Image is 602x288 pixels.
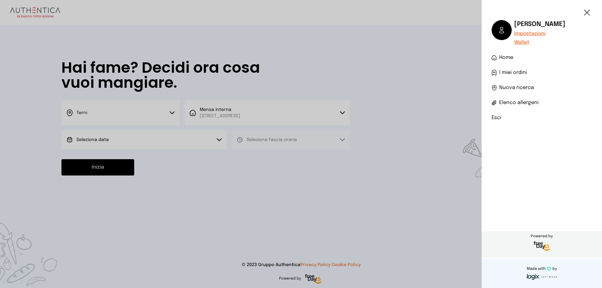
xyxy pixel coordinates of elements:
h6: [PERSON_NAME] [514,20,565,29]
span: I miei ordini [499,69,527,76]
img: logo-freeday.3e08031.png [532,240,552,253]
span: Home [499,54,513,61]
span: Powered by [482,234,602,239]
a: Elenco allergeni [492,99,592,107]
span: Nuova ricerca [499,84,534,92]
a: Impostazioni [514,30,565,38]
span: Elenco allergeni [499,99,539,107]
a: Nuova ricerca [492,84,592,92]
a: Home [492,54,592,61]
li: Esci [492,114,592,122]
a: I miei ordini [492,69,592,76]
button: Wallet [514,39,529,46]
p: Made with by [484,266,599,271]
